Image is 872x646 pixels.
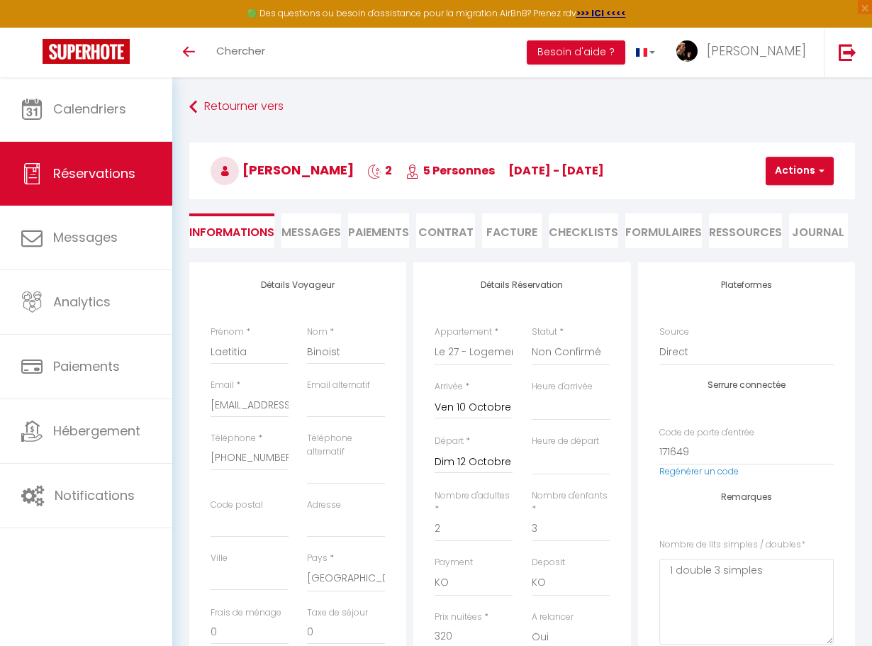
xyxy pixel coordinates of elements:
[549,213,618,248] li: CHECKLISTS
[659,426,754,440] label: Code de porte d'entrée
[532,435,599,448] label: Heure de départ
[211,280,385,290] h4: Détails Voyageur
[625,213,702,248] li: FORMULAIRES
[435,489,510,503] label: Nombre d'adultes
[482,213,541,248] li: Facture
[527,40,625,65] button: Besoin d'aide ?
[659,538,805,552] label: Nombre de lits simples / doubles
[307,499,341,512] label: Adresse
[435,325,492,339] label: Appartement
[576,7,626,19] a: >>> ICI <<<<
[367,162,392,179] span: 2
[206,28,276,77] a: Chercher
[307,432,385,459] label: Téléphone alternatif
[189,213,274,248] li: Informations
[435,380,463,394] label: Arrivée
[53,165,135,182] span: Réservations
[766,157,834,185] button: Actions
[659,465,739,477] a: Regénérer un code
[435,280,609,290] h4: Détails Réservation
[406,162,495,179] span: 5 Personnes
[348,213,409,248] li: Paiements
[211,552,228,565] label: Ville
[211,432,256,445] label: Téléphone
[666,28,824,77] a: ... [PERSON_NAME]
[659,325,689,339] label: Source
[416,213,475,248] li: Contrat
[281,224,341,240] span: Messages
[532,325,557,339] label: Statut
[707,42,806,60] span: [PERSON_NAME]
[307,552,328,565] label: Pays
[659,280,834,290] h4: Plateformes
[307,379,370,392] label: Email alternatif
[216,43,265,58] span: Chercher
[532,489,608,503] label: Nombre d'enfants
[435,435,464,448] label: Départ
[189,94,855,120] a: Retourner vers
[211,499,263,512] label: Code postal
[211,606,281,620] label: Frais de ménage
[435,556,473,569] label: Payment
[532,380,593,394] label: Heure d'arrivée
[43,39,130,64] img: Super Booking
[659,380,834,390] h4: Serrure connectée
[211,379,234,392] label: Email
[307,606,368,620] label: Taxe de séjour
[676,40,698,62] img: ...
[211,325,244,339] label: Prénom
[53,357,120,375] span: Paiements
[789,213,848,248] li: Journal
[532,556,565,569] label: Deposit
[307,325,328,339] label: Nom
[55,486,135,504] span: Notifications
[435,611,482,624] label: Prix nuitées
[53,228,118,246] span: Messages
[53,422,140,440] span: Hébergement
[839,43,856,61] img: logout
[709,213,782,248] li: Ressources
[532,611,574,624] label: A relancer
[53,293,111,311] span: Analytics
[53,100,126,118] span: Calendriers
[659,492,834,502] h4: Remarques
[211,161,354,179] span: [PERSON_NAME]
[508,162,604,179] span: [DATE] - [DATE]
